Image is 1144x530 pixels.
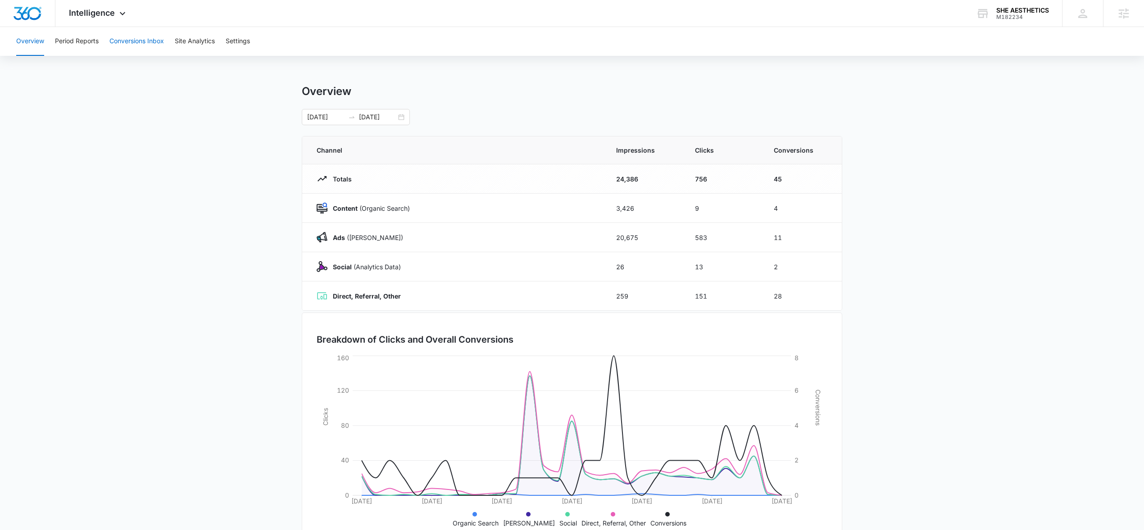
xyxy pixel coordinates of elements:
[317,232,327,243] img: Ads
[337,354,349,362] tspan: 160
[684,164,763,194] td: 756
[794,386,799,394] tspan: 6
[109,27,164,56] button: Conversions Inbox
[302,85,351,98] h1: Overview
[794,421,799,429] tspan: 4
[695,145,752,155] span: Clicks
[684,223,763,252] td: 583
[763,252,842,281] td: 2
[341,421,349,429] tspan: 80
[559,518,577,528] p: Social
[453,518,499,528] p: Organic Search
[794,491,799,499] tspan: 0
[317,203,327,213] img: Content
[605,194,684,223] td: 3,426
[55,27,99,56] button: Period Reports
[684,194,763,223] td: 9
[348,113,355,121] span: swap-right
[317,145,595,155] span: Channel
[763,164,842,194] td: 45
[345,491,349,499] tspan: 0
[774,145,827,155] span: Conversions
[333,204,358,212] strong: Content
[503,518,555,528] p: [PERSON_NAME]
[763,194,842,223] td: 4
[763,223,842,252] td: 11
[348,113,355,121] span: to
[226,27,250,56] button: Settings
[684,252,763,281] td: 13
[333,292,401,300] strong: Direct, Referral, Other
[605,252,684,281] td: 26
[307,112,345,122] input: Start date
[814,390,822,426] tspan: Conversions
[605,281,684,311] td: 259
[491,497,512,505] tspan: [DATE]
[351,497,372,505] tspan: [DATE]
[327,262,401,272] p: (Analytics Data)
[772,497,792,505] tspan: [DATE]
[337,386,349,394] tspan: 120
[650,518,686,528] p: Conversions
[581,518,646,528] p: Direct, Referral, Other
[422,497,442,505] tspan: [DATE]
[317,333,513,346] h3: Breakdown of Clicks and Overall Conversions
[333,263,352,271] strong: Social
[327,204,410,213] p: (Organic Search)
[327,233,403,242] p: ([PERSON_NAME])
[341,456,349,464] tspan: 40
[605,223,684,252] td: 20,675
[562,497,582,505] tspan: [DATE]
[605,164,684,194] td: 24,386
[327,174,352,184] p: Totals
[684,281,763,311] td: 151
[631,497,652,505] tspan: [DATE]
[359,112,396,122] input: End date
[317,261,327,272] img: Social
[794,354,799,362] tspan: 8
[16,27,44,56] button: Overview
[616,145,673,155] span: Impressions
[175,27,215,56] button: Site Analytics
[996,7,1049,14] div: account name
[794,456,799,464] tspan: 2
[322,408,329,426] tspan: Clicks
[69,8,115,18] span: Intelligence
[702,497,722,505] tspan: [DATE]
[333,234,345,241] strong: Ads
[996,14,1049,20] div: account id
[763,281,842,311] td: 28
